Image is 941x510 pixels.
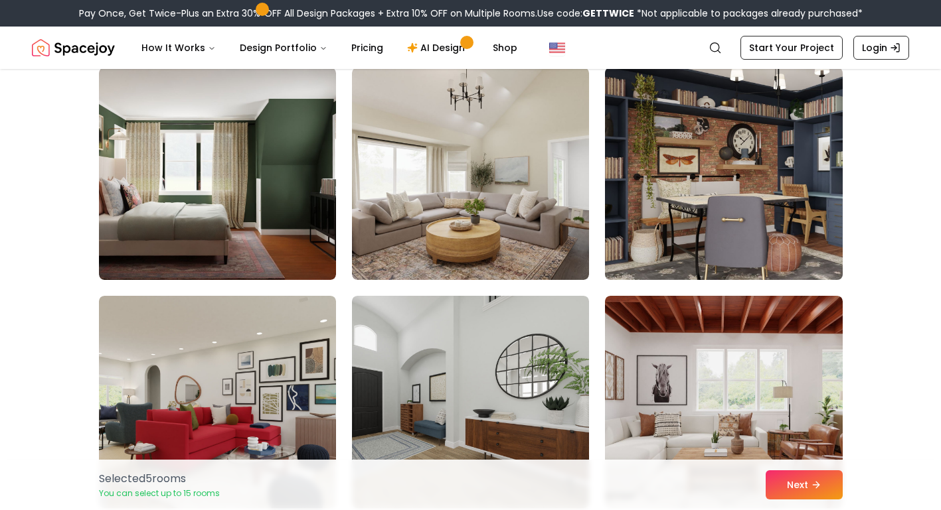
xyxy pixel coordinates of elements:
[32,34,115,61] a: Spacejoy
[131,34,226,61] button: How It Works
[341,34,394,61] a: Pricing
[352,296,589,508] img: Room room-68
[766,470,843,499] button: Next
[634,7,863,20] span: *Not applicable to packages already purchased*
[605,296,842,508] img: Room room-69
[99,68,336,280] img: Room room-64
[740,36,843,60] a: Start Your Project
[229,34,338,61] button: Design Portfolio
[32,34,115,61] img: Spacejoy Logo
[396,34,479,61] a: AI Design
[482,34,528,61] a: Shop
[537,7,634,20] span: Use code:
[32,27,909,69] nav: Global
[99,488,220,499] p: You can select up to 15 rooms
[549,40,565,56] img: United States
[99,296,336,508] img: Room room-67
[853,36,909,60] a: Login
[582,7,634,20] b: GETTWICE
[99,471,220,487] p: Selected 5 room s
[79,7,863,20] div: Pay Once, Get Twice-Plus an Extra 30% OFF All Design Packages + Extra 10% OFF on Multiple Rooms.
[352,68,589,280] img: Room room-65
[599,62,848,285] img: Room room-66
[131,34,528,61] nav: Main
